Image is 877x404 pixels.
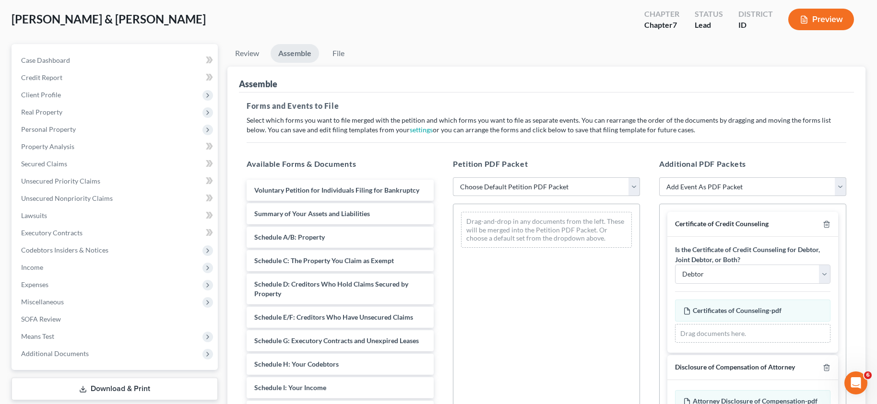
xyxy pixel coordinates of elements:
[788,9,854,30] button: Preview
[13,190,218,207] a: Unsecured Nonpriority Claims
[644,9,679,20] div: Chapter
[254,233,325,241] span: Schedule A/B: Property
[254,313,413,321] span: Schedule E/F: Creditors Who Have Unsecured Claims
[254,383,326,392] span: Schedule I: Your Income
[254,280,408,298] span: Schedule D: Creditors Who Hold Claims Secured by Property
[254,256,394,265] span: Schedule C: The Property You Claim as Exempt
[644,20,679,31] div: Chapter
[675,363,795,371] span: Disclosure of Compensation of Attorney
[659,158,846,170] h5: Additional PDF Packets
[695,9,723,20] div: Status
[21,125,76,133] span: Personal Property
[271,44,319,63] a: Assemble
[21,56,70,64] span: Case Dashboard
[247,100,846,112] h5: Forms and Events to File
[673,20,677,29] span: 7
[254,186,419,194] span: Voluntary Petition for Individuals Filing for Bankruptcy
[254,360,339,368] span: Schedule H: Your Codebtors
[21,280,48,289] span: Expenses
[21,91,61,99] span: Client Profile
[21,315,61,323] span: SOFA Review
[254,209,370,218] span: Summary of Your Assets and Liabilities
[21,142,74,150] span: Property Analysis
[738,20,773,31] div: ID
[12,378,218,400] a: Download & Print
[13,69,218,86] a: Credit Report
[21,177,100,185] span: Unsecured Priority Claims
[461,212,632,248] div: Drag-and-drop in any documents from the left. These will be merged into the Petition PDF Packet. ...
[675,219,769,228] span: Certificate of Credit Counseling
[738,9,773,20] div: District
[21,160,67,168] span: Secured Claims
[453,159,528,168] span: Petition PDF Packet
[21,332,54,340] span: Means Test
[239,78,277,90] div: Assemble
[695,20,723,31] div: Lead
[13,207,218,224] a: Lawsuits
[21,349,89,358] span: Additional Documents
[21,246,108,254] span: Codebtors Insiders & Notices
[21,73,62,81] span: Credit Report
[675,324,830,343] div: Drag documents here.
[21,211,47,219] span: Lawsuits
[13,173,218,190] a: Unsecured Priority Claims
[13,138,218,155] a: Property Analysis
[247,115,846,135] p: Select which forms you want to file merged with the petition and which forms you want to file as ...
[844,371,867,394] iframe: Intercom live chat
[21,263,43,271] span: Income
[13,224,218,242] a: Executory Contracts
[864,371,872,379] span: 6
[21,298,64,306] span: Miscellaneous
[13,52,218,69] a: Case Dashboard
[254,336,419,345] span: Schedule G: Executory Contracts and Unexpired Leases
[410,126,433,134] a: settings
[247,158,434,170] h5: Available Forms & Documents
[13,155,218,173] a: Secured Claims
[13,311,218,328] a: SOFA Review
[675,244,830,265] label: Is the Certificate of Credit Counseling for Debtor, Joint Debtor, or Both?
[323,44,354,63] a: File
[12,12,206,26] span: [PERSON_NAME] & [PERSON_NAME]
[693,306,782,314] span: Certificates of Counseling-pdf
[227,44,267,63] a: Review
[21,194,113,202] span: Unsecured Nonpriority Claims
[21,108,62,116] span: Real Property
[21,229,83,237] span: Executory Contracts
